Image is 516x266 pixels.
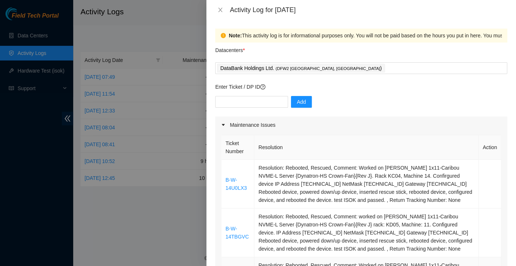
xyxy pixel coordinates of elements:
[221,123,225,127] span: caret-right
[215,83,507,91] p: Enter Ticket / DP ID
[225,226,249,240] a: B-W-14TBGVC
[230,6,507,14] div: Activity Log for [DATE]
[254,160,479,208] td: Resolution: Rebooted, Rescued, Comment: Worked on [PERSON_NAME] 1x11-Caribou NVME-L Server {Dynat...
[291,96,312,108] button: Add
[276,66,380,71] span: ( DFW2 [GEOGRAPHIC_DATA], [GEOGRAPHIC_DATA]
[254,135,479,160] th: Resolution
[260,84,265,89] span: question-circle
[221,135,254,160] th: Ticket Number
[215,7,225,14] button: Close
[225,177,247,191] a: B-W-14U0LX3
[229,32,242,40] strong: Note:
[297,98,306,106] span: Add
[221,33,226,38] span: exclamation-circle
[220,64,382,73] p: DataBank Holdings Ltd. )
[215,117,507,133] div: Maintenance Issues
[479,135,501,160] th: Action
[217,7,223,13] span: close
[215,43,245,54] p: Datacenters
[254,208,479,257] td: Resolution: Rebooted, Rescued, Comment: worked on [PERSON_NAME] 1x11-Caribou NVME-L Server {Dynat...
